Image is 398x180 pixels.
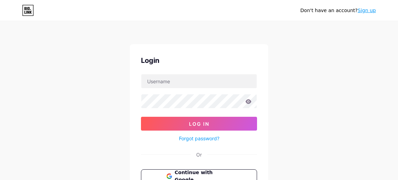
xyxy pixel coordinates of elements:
a: Forgot password? [179,135,219,142]
button: Log In [141,117,257,131]
input: Username [141,74,257,88]
div: Login [141,55,257,66]
a: Sign up [358,8,376,13]
span: Log In [189,121,209,127]
div: Don't have an account? [300,7,376,14]
div: Or [196,151,202,158]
